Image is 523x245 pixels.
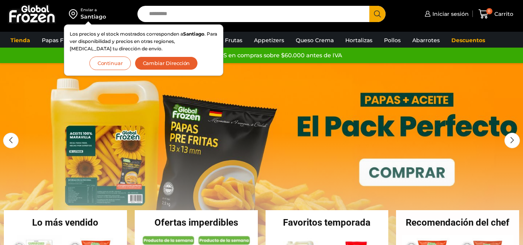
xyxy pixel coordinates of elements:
div: Santiago [81,13,106,21]
button: Search button [369,6,386,22]
a: 0 Carrito [477,5,515,23]
a: Tienda [7,33,34,48]
img: address-field-icon.svg [69,7,81,21]
span: Carrito [492,10,513,18]
h2: Ofertas imperdibles [135,218,258,227]
button: Continuar [89,57,131,70]
div: Previous slide [3,133,19,148]
h2: Favoritos temporada [266,218,389,227]
a: Hortalizas [341,33,376,48]
a: Papas Fritas [38,33,79,48]
a: Descuentos [448,33,489,48]
a: Abarrotes [408,33,444,48]
strong: Santiago [183,31,204,37]
div: Enviar a [81,7,106,13]
h2: Recomendación del chef [396,218,519,227]
a: Appetizers [250,33,288,48]
span: 0 [486,8,492,14]
a: Pollos [380,33,405,48]
button: Cambiar Dirección [135,57,198,70]
a: Queso Crema [292,33,338,48]
a: Iniciar sesión [423,6,469,22]
p: Los precios y el stock mostrados corresponden a . Para ver disponibilidad y precios en otras regi... [70,30,218,53]
span: Iniciar sesión [430,10,469,18]
h2: Lo más vendido [4,218,127,227]
div: Next slide [504,133,520,148]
